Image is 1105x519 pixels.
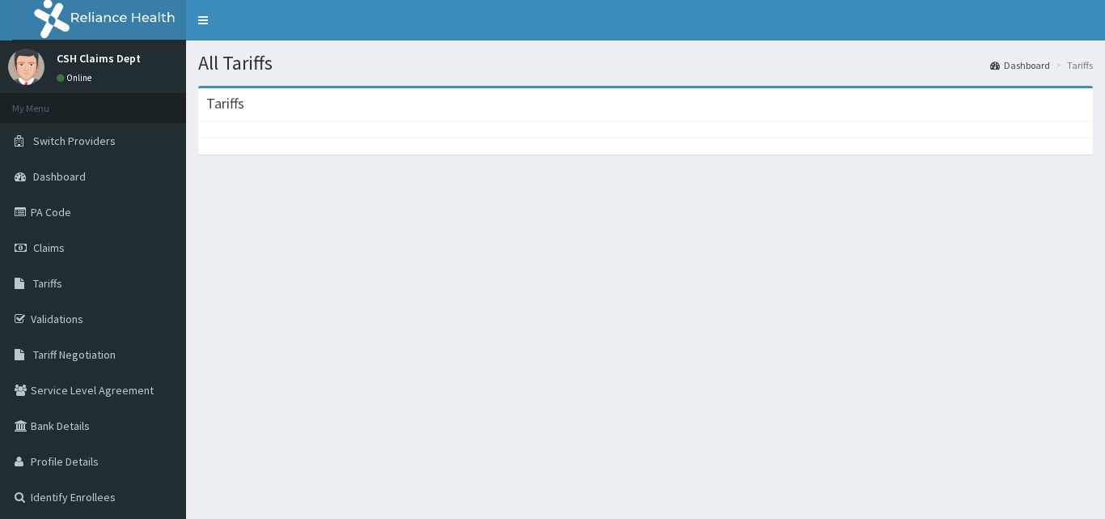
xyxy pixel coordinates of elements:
[33,169,86,184] span: Dashboard
[57,72,95,83] a: Online
[33,276,62,291] span: Tariffs
[33,134,116,148] span: Switch Providers
[990,58,1050,72] a: Dashboard
[33,347,116,362] span: Tariff Negotiation
[57,53,141,64] p: CSH Claims Dept
[1052,58,1093,72] li: Tariffs
[8,49,44,85] img: User Image
[206,96,244,111] h3: Tariffs
[198,53,1093,74] h1: All Tariffs
[33,240,65,255] span: Claims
